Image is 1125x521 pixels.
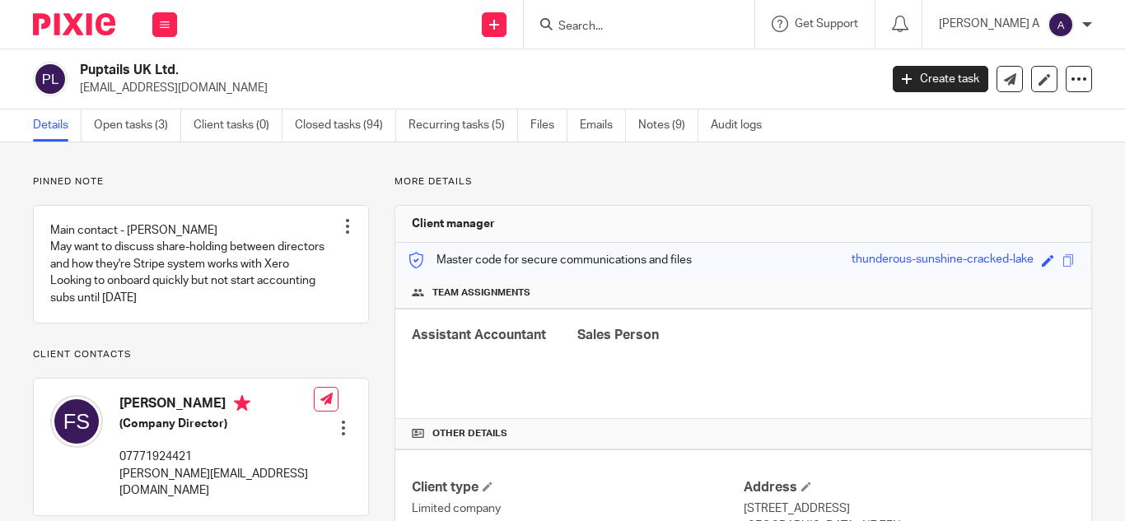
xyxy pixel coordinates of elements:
[33,13,115,35] img: Pixie
[408,109,518,142] a: Recurring tasks (5)
[997,66,1023,92] a: Send new email
[119,449,314,465] p: 07771924421
[234,395,250,412] i: Primary
[50,395,103,448] img: svg%3E
[530,109,567,142] a: Files
[412,479,743,496] h4: Client type
[408,252,692,268] p: Master code for secure communications and files
[432,427,507,440] span: Other details
[412,216,495,232] h3: Client manager
[893,66,988,92] a: Create task
[119,395,314,416] h4: [PERSON_NAME]
[577,328,659,342] span: Sales Person
[80,80,868,96] p: [EMAIL_ADDRESS][DOMAIN_NAME]
[295,109,396,142] a: Closed tasks (94)
[33,175,369,188] p: Pinned note
[795,18,858,30] span: Get Support
[939,16,1039,32] p: [PERSON_NAME] A
[1062,254,1075,267] span: Copy to clipboard
[744,479,1075,496] h4: Address
[852,251,1034,270] div: thunderous-sunshine-cracked-lake
[119,416,314,432] h5: (Company Director)
[580,109,626,142] a: Emails
[1048,12,1074,38] img: svg%3E
[33,62,68,96] img: svg%3E
[483,481,492,491] span: Change Client type
[80,62,711,79] h2: Puptails UK Ltd.
[194,109,282,142] a: Client tasks (0)
[744,500,1075,517] p: [STREET_ADDRESS]
[801,481,811,491] span: Edit Address
[432,286,530,300] span: Team assignments
[394,175,1092,188] p: More details
[638,109,698,142] a: Notes (9)
[1042,254,1054,267] span: Edit code
[711,109,774,142] a: Audit logs
[412,500,743,517] p: Limited company
[412,328,546,342] span: Assistant Accountant
[557,20,705,35] input: Search
[1031,66,1057,92] a: Edit client
[33,109,82,142] a: Details
[33,348,369,361] p: Client contacts
[94,109,181,142] a: Open tasks (3)
[119,466,314,500] p: [PERSON_NAME][EMAIL_ADDRESS][DOMAIN_NAME]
